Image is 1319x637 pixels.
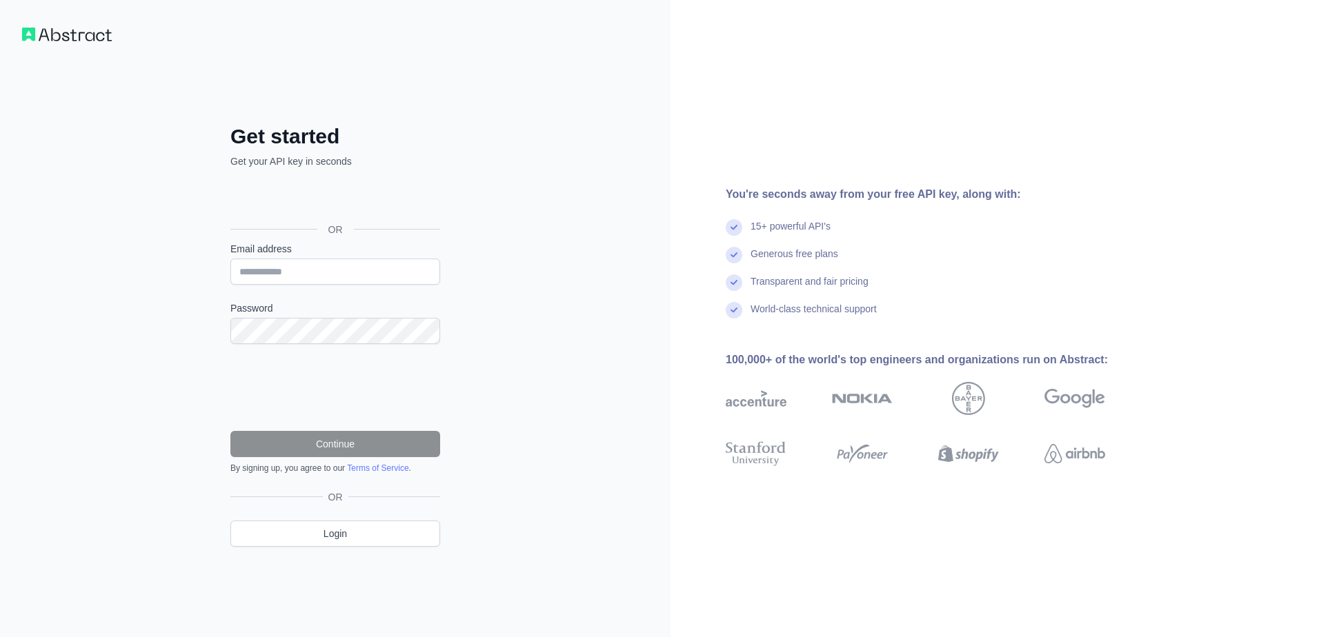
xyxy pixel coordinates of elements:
img: payoneer [832,438,893,469]
iframe: reCAPTCHA [230,361,440,414]
img: accenture [726,382,786,415]
img: stanford university [726,438,786,469]
label: Password [230,301,440,315]
p: Get your API key in seconds [230,154,440,168]
h2: Get started [230,124,440,149]
img: nokia [832,382,893,415]
img: check mark [726,247,742,263]
button: Continue [230,431,440,457]
img: google [1044,382,1105,415]
div: By signing up, you agree to our . [230,463,440,474]
img: shopify [938,438,999,469]
div: You're seconds away from your free API key, along with: [726,186,1149,203]
div: Transparent and fair pricing [751,274,869,302]
span: OR [323,490,348,504]
div: 100,000+ of the world's top engineers and organizations run on Abstract: [726,352,1149,368]
div: World-class technical support [751,302,877,330]
span: OR [317,223,354,236]
img: check mark [726,302,742,318]
img: check mark [726,219,742,236]
img: Workflow [22,28,112,41]
img: airbnb [1044,438,1105,469]
img: bayer [952,382,985,415]
a: Terms of Service [347,463,408,473]
a: Login [230,520,440,547]
label: Email address [230,242,440,256]
iframe: Sign in with Google Button [224,183,444,214]
div: Generous free plans [751,247,838,274]
div: 15+ powerful API's [751,219,831,247]
img: check mark [726,274,742,291]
